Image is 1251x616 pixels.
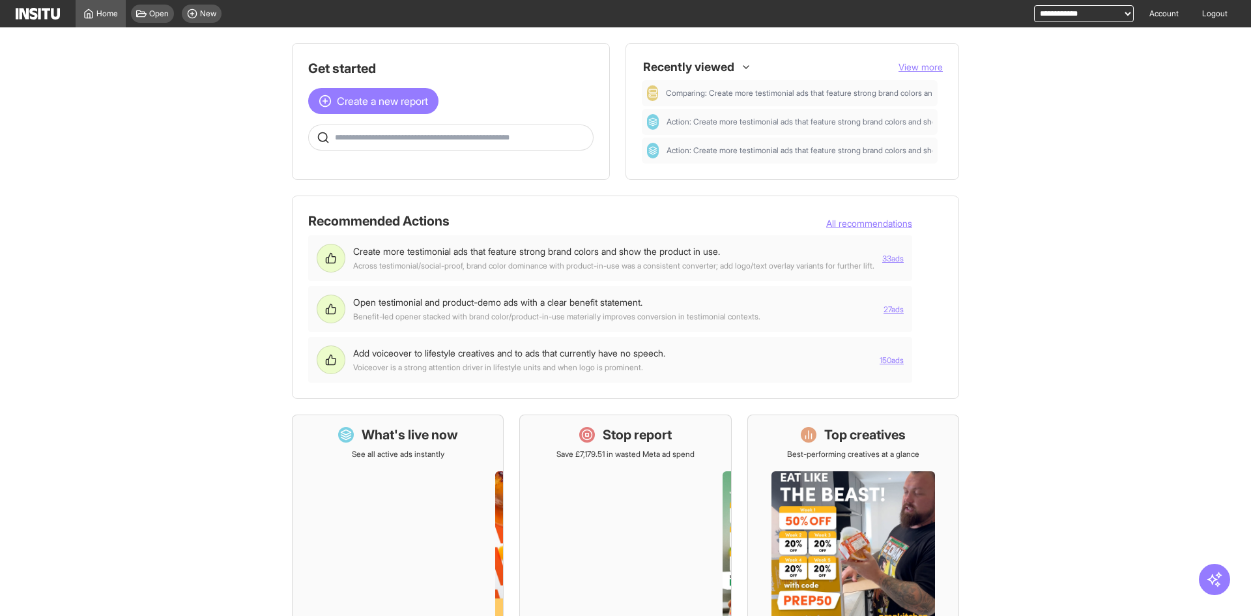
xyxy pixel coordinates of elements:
div: Across testimonial/social-proof, brand color dominance with product-in-use was a consistent conve... [353,261,874,271]
span: Action: Create more testimonial ads that feature strong brand colors and show the product in use. [667,117,932,127]
div: Benefit-led opener stacked with brand color/product-in-use materially improves conversion in test... [353,312,760,322]
button: 27ads [884,304,904,315]
button: Create a new report [308,88,439,114]
span: New [200,8,216,19]
p: See all active ads instantly [352,449,444,460]
h1: Recommended Actions [308,212,450,230]
div: Comparison [647,85,658,101]
img: Logo [16,8,60,20]
div: Add voiceover to lifestyle creatives and to ads that currently have no speech. [353,347,665,360]
button: View more [899,61,943,74]
div: Dashboard [647,114,659,130]
div: Voiceover is a strong attention driver in lifestyle units and when logo is prominent. [353,362,643,373]
span: Action: Create more testimonial ads that feature strong brand colors and show the product in use. [667,145,932,156]
button: All recommendations [826,217,912,230]
h1: Get started [308,59,594,78]
p: Best-performing creatives at a glance [787,449,919,460]
h1: Stop report [603,426,672,444]
div: Create more testimonial ads that feature strong brand colors and show the product in use. [353,245,720,258]
p: Save £7,179.51 in wasted Meta ad spend [556,449,695,460]
span: Action: Create more testimonial ads that feature strong brand colors and show the product in use. [667,117,1011,127]
span: Open [149,8,169,19]
h1: Top creatives [824,426,906,444]
span: Comparing: Create more testimonial ads that feature strong brand colors and show the product in use. [666,88,1026,98]
span: Action: Create more testimonial ads that feature strong brand colors and show the product in use. [667,145,1011,156]
button: 33ads [882,254,904,264]
span: Home [96,8,118,19]
span: Comparing: Create more testimonial ads that feature strong brand colors and show the product in use. [666,88,932,98]
div: Dashboard [647,143,659,158]
div: Open testimonial and product-demo ads with a clear benefit statement. [353,296,642,309]
span: View more [899,61,943,72]
h1: What's live now [362,426,458,444]
button: 150ads [880,355,904,366]
span: Create a new report [337,93,428,109]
